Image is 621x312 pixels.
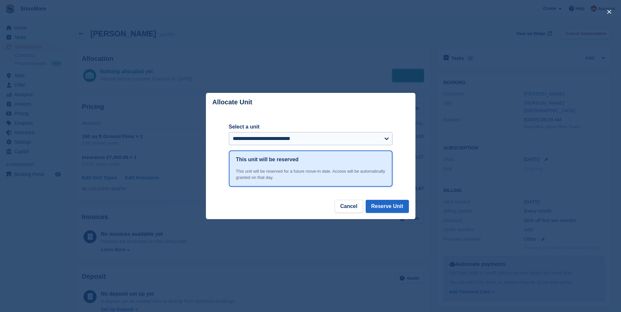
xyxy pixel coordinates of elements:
[366,200,409,213] button: Reserve Unit
[212,98,252,106] p: Allocate Unit
[236,168,385,181] div: This unit will be reserved for a future move-in date. Access will be automatically granted on tha...
[335,200,363,213] button: Cancel
[236,156,299,164] h1: This unit will be reserved
[229,123,393,131] label: Select a unit
[604,7,614,17] button: close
